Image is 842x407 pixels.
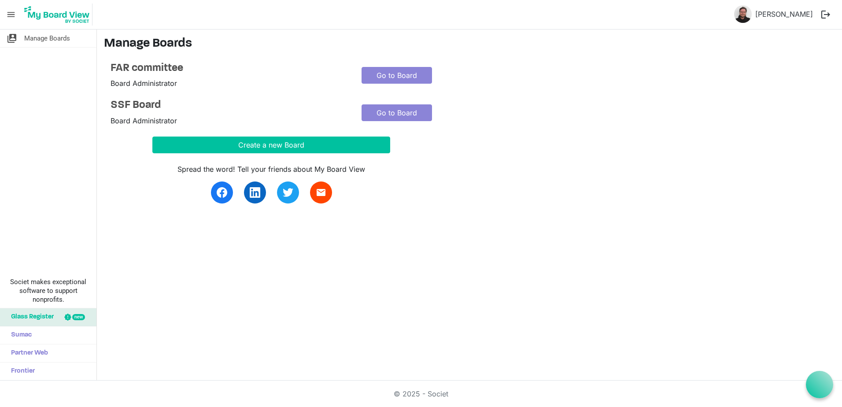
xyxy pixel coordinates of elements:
span: Glass Register [7,308,54,326]
div: new [72,314,85,320]
button: Create a new Board [152,137,390,153]
span: Board Administrator [111,79,177,88]
span: switch_account [7,30,17,47]
span: Board Administrator [111,116,177,125]
a: Go to Board [362,104,432,121]
div: Spread the word! Tell your friends about My Board View [152,164,390,174]
span: Sumac [7,326,32,344]
h3: Manage Boards [104,37,835,52]
span: Frontier [7,363,35,380]
a: SSF Board [111,99,348,112]
span: email [316,187,326,198]
button: logout [816,5,835,24]
img: twitter.svg [283,187,293,198]
a: Go to Board [362,67,432,84]
span: Societ makes exceptional software to support nonprofits. [4,277,92,304]
img: facebook.svg [217,187,227,198]
a: [PERSON_NAME] [752,5,816,23]
span: Manage Boards [24,30,70,47]
img: vjXNW1cme0gN52Zu4bmd9GrzmWk9fVhp2_YVE8WxJd3PvSJ3Xcim8muxpHb9t5R7S0Hx1ZVnr221sxwU8idQCA_thumb.png [734,5,752,23]
a: email [310,181,332,203]
img: linkedin.svg [250,187,260,198]
a: FAR committee [111,62,348,75]
span: Partner Web [7,344,48,362]
img: My Board View Logo [22,4,92,26]
span: menu [3,6,19,23]
a: My Board View Logo [22,4,96,26]
a: © 2025 - Societ [394,389,448,398]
